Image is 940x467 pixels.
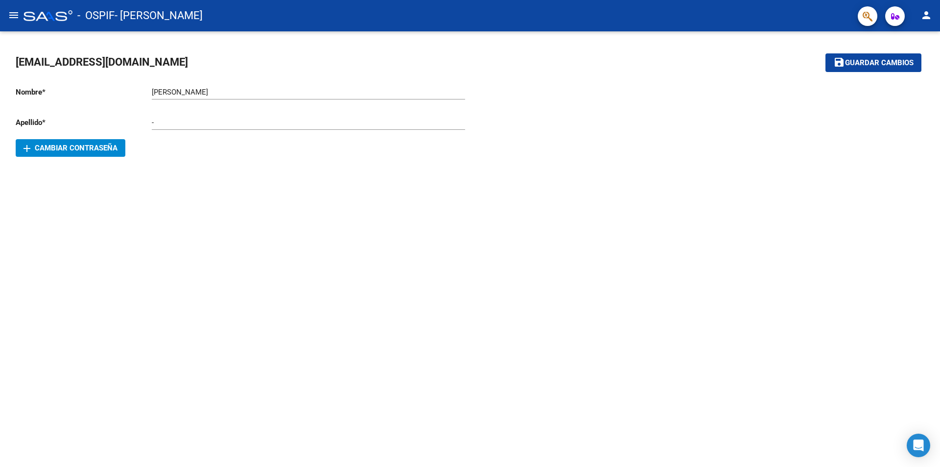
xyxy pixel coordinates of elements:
mat-icon: person [920,9,932,21]
span: Guardar cambios [845,59,914,68]
button: Cambiar Contraseña [16,139,125,157]
span: Cambiar Contraseña [23,144,117,152]
span: [EMAIL_ADDRESS][DOMAIN_NAME] [16,56,188,68]
span: - [PERSON_NAME] [115,5,203,26]
div: Open Intercom Messenger [907,434,930,457]
mat-icon: save [833,56,845,68]
p: Apellido [16,117,152,128]
span: - OSPIF [77,5,115,26]
button: Guardar cambios [825,53,921,72]
p: Nombre [16,87,152,98]
mat-icon: menu [8,9,20,21]
mat-icon: add [21,143,33,154]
